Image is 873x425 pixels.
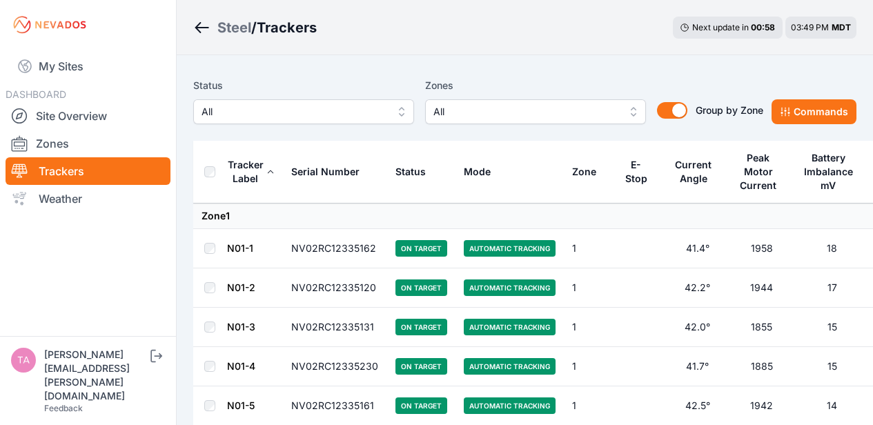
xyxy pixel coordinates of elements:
td: 1 [564,268,616,308]
button: Current Angle [674,148,721,195]
span: Automatic Tracking [464,279,556,296]
a: N01-2 [227,281,255,293]
a: N01-5 [227,399,255,411]
span: DASHBOARD [6,88,66,100]
span: Automatic Tracking [464,319,556,335]
a: N01-4 [227,360,255,372]
span: / [251,18,257,37]
div: Current Angle [674,158,714,186]
td: 1944 [729,268,794,308]
span: On Target [395,279,447,296]
div: 00 : 58 [751,22,776,33]
span: Automatic Tracking [464,358,556,375]
span: On Target [395,319,447,335]
div: Status [395,165,426,179]
button: Serial Number [291,155,371,188]
div: Zone [572,165,596,179]
button: All [425,99,646,124]
img: tayton.sullivan@solvenergy.com [11,348,36,373]
img: Nevados [11,14,88,36]
td: 1958 [729,229,794,268]
button: Peak Motor Current [738,141,785,202]
a: Weather [6,185,170,212]
td: 41.7° [665,347,729,386]
a: Site Overview [6,102,170,130]
span: Next update in [692,22,749,32]
td: 42.2° [665,268,729,308]
button: All [193,99,414,124]
td: 1 [564,347,616,386]
td: 42.0° [665,308,729,347]
td: NV02RC12335230 [283,347,387,386]
td: NV02RC12335162 [283,229,387,268]
span: All [433,103,618,120]
div: Peak Motor Current [738,151,779,192]
div: Mode [464,165,491,179]
button: E-Stop [624,148,657,195]
button: Battery Imbalance mV [802,141,862,202]
div: E-Stop [624,158,648,186]
span: MDT [832,22,851,32]
span: On Target [395,358,447,375]
a: Steel [217,18,251,37]
span: On Target [395,397,447,414]
td: 1 [564,308,616,347]
label: Zones [425,77,646,94]
button: Tracker Label [227,148,275,195]
td: 41.4° [665,229,729,268]
span: Automatic Tracking [464,240,556,257]
span: 03:49 PM [791,22,829,32]
a: N01-3 [227,321,255,333]
td: 17 [794,268,870,308]
div: Serial Number [291,165,360,179]
button: Commands [772,99,856,124]
button: Mode [464,155,502,188]
span: Group by Zone [696,104,763,116]
td: 15 [794,308,870,347]
td: 1855 [729,308,794,347]
div: [PERSON_NAME][EMAIL_ADDRESS][PERSON_NAME][DOMAIN_NAME] [44,348,148,403]
td: 15 [794,347,870,386]
a: Trackers [6,157,170,185]
nav: Breadcrumb [193,10,317,46]
a: Feedback [44,403,83,413]
label: Status [193,77,414,94]
td: NV02RC12335131 [283,308,387,347]
div: Tracker Label [227,158,264,186]
span: Automatic Tracking [464,397,556,414]
h3: Trackers [257,18,317,37]
button: Zone [572,155,607,188]
button: Status [395,155,437,188]
td: NV02RC12335120 [283,268,387,308]
span: On Target [395,240,447,257]
div: Battery Imbalance mV [802,151,855,192]
td: 1885 [729,347,794,386]
a: N01-1 [227,242,253,254]
td: 18 [794,229,870,268]
td: 1 [564,229,616,268]
a: My Sites [6,50,170,83]
a: Zones [6,130,170,157]
span: All [202,103,386,120]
